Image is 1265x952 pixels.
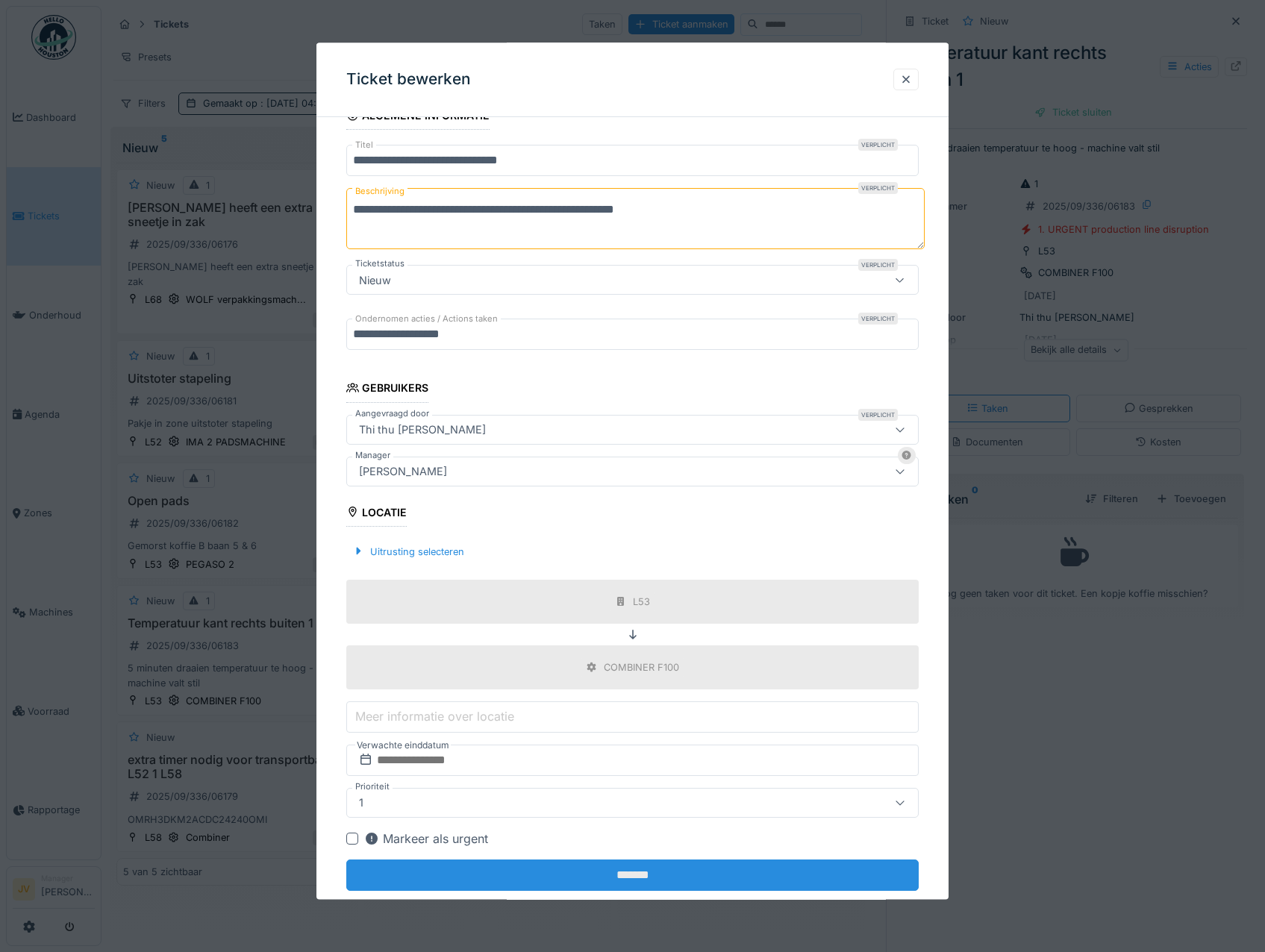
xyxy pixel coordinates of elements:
[353,272,397,289] div: Nieuw
[352,449,393,462] label: Manager
[352,407,432,420] label: Aangevraagd door
[355,737,451,754] label: Verwachte einddatum
[353,795,369,811] div: 1
[346,105,490,131] div: Algemene informatie
[352,140,376,152] label: Titel
[346,378,429,403] div: Gebruikers
[346,501,407,527] div: Locatie
[858,313,898,325] div: Verplicht
[346,70,471,89] h3: Ticket bewerken
[858,409,898,421] div: Verplicht
[633,595,650,609] div: L53
[346,542,470,562] div: Uitrusting selecteren
[353,463,453,480] div: [PERSON_NAME]
[352,780,393,793] label: Prioriteit
[858,260,898,272] div: Verplicht
[352,258,407,271] label: Ticketstatus
[858,140,898,151] div: Verplicht
[352,313,501,326] label: Ondernomen acties / Actions taken
[352,183,407,201] label: Beschrijving
[364,830,488,848] div: Markeer als urgent
[604,660,679,674] div: COMBINER F100
[858,183,898,195] div: Verplicht
[352,708,517,726] label: Meer informatie over locatie
[353,422,492,438] div: Thi thu [PERSON_NAME]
